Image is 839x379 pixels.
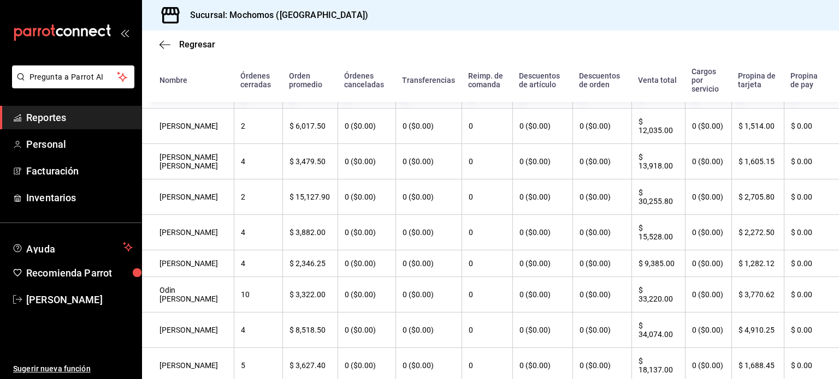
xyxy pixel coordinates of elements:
th: $ 12,035.00 [631,109,685,144]
th: 0 ($0.00) [338,312,395,348]
th: 0 ($0.00) [338,250,395,277]
th: 0 ($0.00) [395,312,462,348]
th: [PERSON_NAME] [PERSON_NAME] [142,144,234,179]
span: Regresar [179,39,215,50]
th: 0 ($0.00) [685,312,731,348]
th: $ 6,017.50 [282,109,338,144]
th: 0 ($0.00) [685,250,731,277]
th: $ 4,910.25 [731,312,784,348]
th: $ 0.00 [784,250,839,277]
th: [PERSON_NAME] [142,179,234,215]
th: 0 ($0.00) [572,109,631,144]
span: Pregunta a Parrot AI [29,71,117,83]
button: Regresar [159,39,215,50]
th: $ 30,255.80 [631,179,685,215]
th: 10 [234,277,282,312]
th: 0 [462,179,512,215]
th: 0 ($0.00) [512,312,572,348]
th: 0 [462,277,512,312]
th: $ 8,518.50 [282,312,338,348]
th: $ 33,220.00 [631,277,685,312]
th: $ 2,346.25 [282,250,338,277]
th: 0 ($0.00) [572,250,631,277]
th: 0 [462,312,512,348]
span: Personal [26,137,133,152]
button: open_drawer_menu [120,28,129,37]
th: $ 1,605.15 [731,144,784,179]
th: $ 15,528.00 [631,215,685,250]
th: Cargos por servicio [685,58,731,102]
th: 0 ($0.00) [338,109,395,144]
th: $ 1,514.00 [731,109,784,144]
th: $ 0.00 [784,277,839,312]
th: Descuentos de orden [572,58,631,102]
th: 4 [234,312,282,348]
button: Pregunta a Parrot AI [12,65,134,88]
th: 0 ($0.00) [685,277,731,312]
th: Venta total [631,58,685,102]
a: Pregunta a Parrot AI [8,79,134,91]
th: $ 0.00 [784,179,839,215]
th: 0 ($0.00) [395,250,462,277]
th: Propina de pay [784,58,839,102]
span: Reportes [26,110,133,125]
th: $ 2,705.80 [731,179,784,215]
th: 0 ($0.00) [395,215,462,250]
th: 0 ($0.00) [512,109,572,144]
th: $ 3,882.00 [282,215,338,250]
th: Órdenes canceladas [338,58,395,102]
th: 0 [462,109,512,144]
th: Propina de tarjeta [731,58,784,102]
th: Órdenes cerradas [234,58,282,102]
span: Facturación [26,164,133,178]
th: $ 3,479.50 [282,144,338,179]
th: $ 15,127.90 [282,179,338,215]
th: 0 ($0.00) [685,144,731,179]
span: Sugerir nueva función [13,363,133,375]
span: Recomienda Parrot [26,266,133,280]
th: $ 0.00 [784,109,839,144]
th: [PERSON_NAME] [142,250,234,277]
th: $ 13,918.00 [631,144,685,179]
th: 2 [234,179,282,215]
th: 0 ($0.00) [685,109,731,144]
h3: Sucursal: Mochomos ([GEOGRAPHIC_DATA]) [181,9,368,22]
th: $ 0.00 [784,144,839,179]
th: [PERSON_NAME] [142,215,234,250]
th: 0 ($0.00) [512,179,572,215]
th: 0 ($0.00) [512,277,572,312]
th: Reimp. de comanda [462,58,512,102]
span: Ayuda [26,240,119,254]
th: Nombre [142,58,234,102]
th: Descuentos de artículo [512,58,572,102]
th: [PERSON_NAME] [142,109,234,144]
th: 0 ($0.00) [512,250,572,277]
th: 0 ($0.00) [572,215,631,250]
th: 0 [462,215,512,250]
th: Transferencias [395,58,462,102]
th: 0 ($0.00) [338,144,395,179]
th: Orden promedio [282,58,338,102]
th: $ 0.00 [784,312,839,348]
th: 0 ($0.00) [395,144,462,179]
th: 0 [462,144,512,179]
th: 0 ($0.00) [572,277,631,312]
th: $ 2,272.50 [731,215,784,250]
th: 0 ($0.00) [395,277,462,312]
th: [PERSON_NAME] [142,312,234,348]
th: 0 ($0.00) [395,179,462,215]
th: 0 ($0.00) [338,277,395,312]
th: 0 ($0.00) [685,215,731,250]
th: $ 0.00 [784,215,839,250]
th: $ 1,282.12 [731,250,784,277]
th: 4 [234,215,282,250]
th: 0 ($0.00) [512,144,572,179]
th: $ 3,770.62 [731,277,784,312]
th: 0 ($0.00) [572,144,631,179]
th: 0 ($0.00) [572,312,631,348]
th: 4 [234,250,282,277]
th: $ 34,074.00 [631,312,685,348]
th: 0 ($0.00) [395,109,462,144]
th: $ 3,322.00 [282,277,338,312]
th: 0 ($0.00) [512,215,572,250]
